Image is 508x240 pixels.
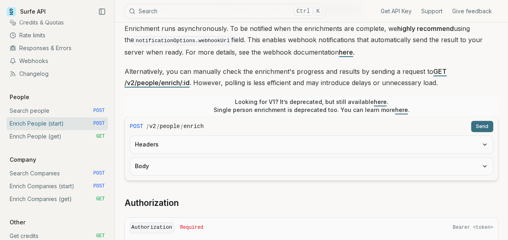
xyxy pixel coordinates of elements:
code: enrich [184,122,204,130]
a: Responses & Errors [6,42,108,55]
span: / [157,122,159,130]
span: GET [96,233,105,239]
p: Company [6,156,39,164]
p: Alternatively, you can manually check the enrichment's progress and results by sending a request ... [124,66,498,88]
a: Changelog [6,67,108,80]
span: POST [93,183,105,189]
a: Authorization [124,197,179,209]
a: Enrich People (get) GET [6,130,108,143]
button: SearchCtrlK [124,4,325,18]
span: POST [93,120,105,127]
strong: highly recommend [397,24,454,33]
a: Enrich Companies (get) GET [6,193,108,205]
span: GET [96,133,105,140]
span: POST [130,122,143,130]
kbd: Ctrl [294,7,313,16]
span: POST [93,170,105,177]
a: here [374,98,387,105]
code: notificationOptions.webhookUrl [134,36,231,45]
a: Enrich Companies (start) POST [6,180,108,193]
button: Send [471,121,493,132]
button: Collapse Sidebar [96,6,108,18]
a: Get API Key [381,7,412,15]
a: Credits & Quotas [6,16,108,29]
kbd: K [314,7,322,16]
span: Bearer <token> [453,224,493,231]
a: Give feedback [452,7,492,15]
a: Surfe API [6,6,46,18]
a: Webhooks [6,55,108,67]
button: Headers [130,136,493,153]
code: Authorization [130,222,173,233]
span: / [147,122,149,130]
span: POST [93,108,105,114]
span: Required [180,224,203,231]
a: here [339,48,353,56]
p: People [6,93,33,101]
p: Other [6,218,29,226]
a: Search people POST [6,104,108,117]
a: Rate limits [6,29,108,42]
a: here [395,106,408,113]
a: Enrich People (start) POST [6,117,108,130]
p: Enrichment runs asynchronously. To be notified when the enrichments are complete, we using the fi... [124,23,498,58]
code: v2 [149,122,156,130]
button: Body [130,157,493,175]
span: / [181,122,183,130]
p: Looking for V1? It’s deprecated, but still available . Single person enrichment is deprecated too... [214,98,410,114]
a: Support [421,7,443,15]
a: Search Companies POST [6,167,108,180]
span: GET [96,196,105,202]
code: people [159,122,180,130]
